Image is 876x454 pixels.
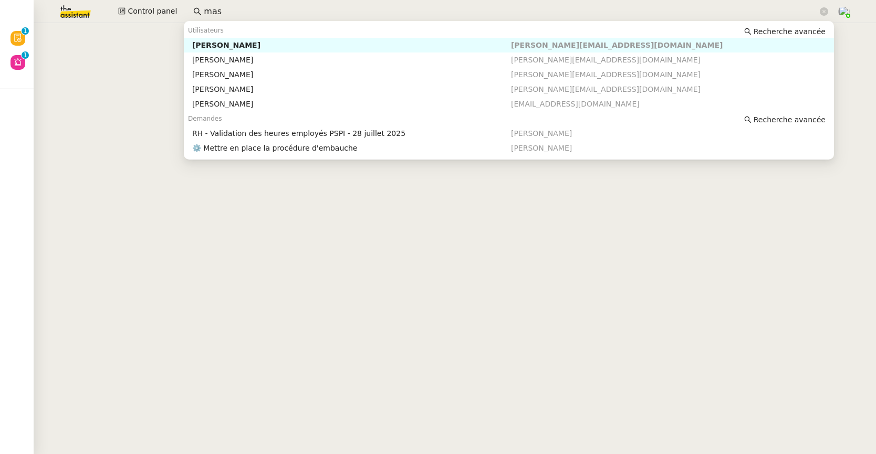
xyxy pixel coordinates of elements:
span: [PERSON_NAME] [511,144,572,152]
nz-badge-sup: 1 [22,51,29,59]
nz-badge-sup: 1 [22,27,29,35]
div: [PERSON_NAME] [192,70,511,79]
span: Control panel [128,5,177,17]
div: [PERSON_NAME] [192,85,511,94]
div: [PERSON_NAME] [192,40,511,50]
span: [PERSON_NAME][EMAIL_ADDRESS][DOMAIN_NAME] [511,70,701,79]
span: Recherche avancée [754,26,826,37]
img: users%2FNTfmycKsCFdqp6LX6USf2FmuPJo2%2Favatar%2Fprofile-pic%20(1).png [838,6,850,17]
div: [PERSON_NAME] [192,99,511,109]
span: [PERSON_NAME][EMAIL_ADDRESS][DOMAIN_NAME] [511,56,701,64]
span: [EMAIL_ADDRESS][DOMAIN_NAME] [511,100,640,108]
button: Control panel [112,4,183,19]
p: 1 [23,27,27,37]
span: [PERSON_NAME][EMAIL_ADDRESS][DOMAIN_NAME] [511,41,723,49]
input: Rechercher [204,5,818,19]
span: Demandes [188,115,222,122]
span: Utilisateurs [188,27,224,34]
div: [PERSON_NAME] [192,55,511,65]
div: ⚙️ Mettre en place la procédure d'embauche [192,143,511,153]
span: Recherche avancée [754,114,826,125]
span: [PERSON_NAME] [511,129,572,138]
p: 1 [23,51,27,61]
div: RH - Validation des heures employés PSPI - 28 juillet 2025 [192,129,511,138]
span: [PERSON_NAME][EMAIL_ADDRESS][DOMAIN_NAME] [511,85,701,93]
